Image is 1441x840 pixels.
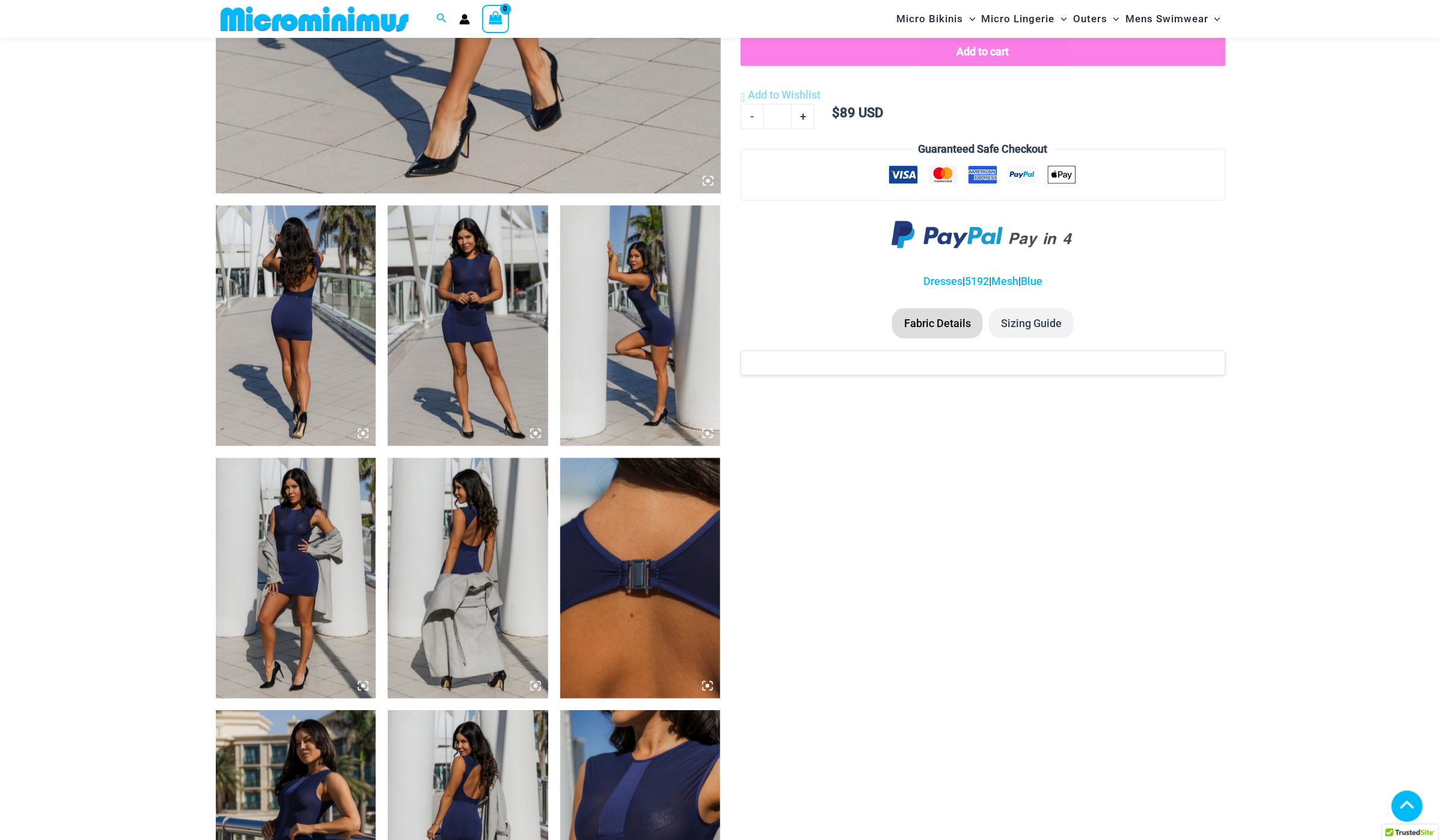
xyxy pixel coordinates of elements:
[914,140,1053,158] legend: Guaranteed Safe Checkout
[216,5,414,32] img: MM SHOP LOGO FLAT
[1055,4,1067,34] span: Menu Toggle
[1070,4,1122,34] a: OutersMenu ToggleMenu Toggle
[832,105,840,120] span: $
[482,5,510,32] a: View Shopping Cart, empty
[1073,4,1107,34] span: Outers
[1208,4,1220,34] span: Menu Toggle
[741,37,1225,66] button: Add to cart
[989,308,1074,339] li: Sizing Guide
[459,14,470,25] a: Account icon link
[923,275,962,287] a: Dresses
[741,86,821,104] a: Add to Wishlist
[748,88,821,101] span: Add to Wishlist
[982,4,1055,34] span: Micro Lingerie
[763,104,792,129] input: Product quantity
[388,206,548,446] img: Desire Me Navy 5192 Dress
[388,458,548,699] img: Desire Me Navy 5192 Dress
[1122,4,1223,34] a: Mens SwimwearMenu ToggleMenu Toggle
[436,11,447,26] a: Search icon link
[741,104,763,129] a: -
[792,104,815,129] a: +
[560,206,721,446] img: Desire Me Navy 5192 Dress
[892,2,1226,36] nav: Site Navigation
[741,272,1225,290] p: | | |
[965,275,989,287] a: 5192
[216,458,376,699] img: Desire Me Navy 5192 Dress
[1107,4,1119,34] span: Menu Toggle
[894,4,979,34] a: Micro BikinisMenu ToggleMenu Toggle
[832,105,883,120] bdi: 89 USD
[892,308,983,339] li: Fabric Details
[560,458,721,699] img: Desire Me Navy 5192 Dress
[964,4,976,34] span: Menu Toggle
[216,206,376,446] img: Desire Me Navy 5192 Dress
[1125,4,1208,34] span: Mens Swimwear
[1021,275,1042,287] a: Blue
[979,4,1070,34] a: Micro LingerieMenu ToggleMenu Toggle
[897,4,964,34] span: Micro Bikinis
[991,275,1018,287] a: Mesh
